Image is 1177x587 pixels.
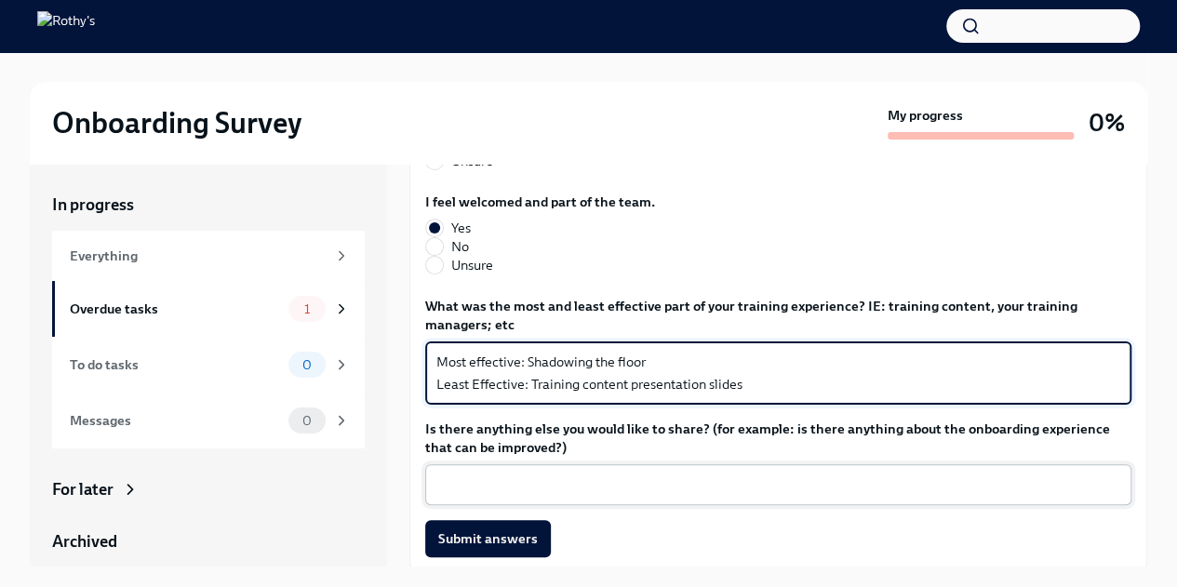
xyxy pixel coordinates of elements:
[291,414,323,428] span: 0
[438,529,538,548] span: Submit answers
[52,337,365,393] a: To do tasks0
[70,354,281,375] div: To do tasks
[451,219,471,237] span: Yes
[52,478,365,500] a: For later
[425,420,1131,457] label: Is there anything else you would like to share? (for example: is there anything about the onboard...
[52,231,365,281] a: Everything
[52,393,365,448] a: Messages0
[888,106,963,125] strong: My progress
[451,256,493,274] span: Unsure
[52,193,365,216] a: In progress
[425,193,655,211] label: I feel welcomed and part of the team.
[70,246,326,266] div: Everything
[52,104,301,141] h2: Onboarding Survey
[425,520,551,557] button: Submit answers
[52,530,365,553] a: Archived
[1089,106,1125,140] h3: 0%
[293,302,321,316] span: 1
[52,478,114,500] div: For later
[70,299,281,319] div: Overdue tasks
[425,297,1131,334] label: What was the most and least effective part of your training experience? IE: training content, you...
[70,410,281,431] div: Messages
[52,281,365,337] a: Overdue tasks1
[37,11,95,41] img: Rothy's
[291,358,323,372] span: 0
[451,237,469,256] span: No
[436,351,1120,395] textarea: Most effective: Shadowing the floor Least Effective: Training content presentation slides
